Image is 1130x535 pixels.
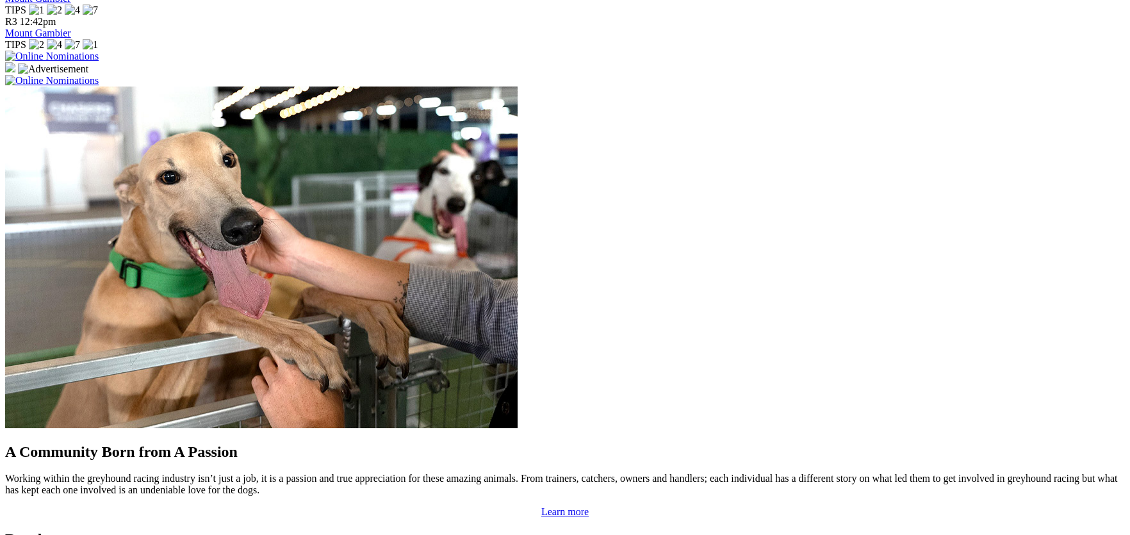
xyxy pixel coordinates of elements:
span: 12:42pm [20,16,56,27]
a: Learn more [541,506,589,517]
a: Mount Gambier [5,28,71,38]
img: 1 [29,4,44,16]
span: TIPS [5,4,26,15]
span: R3 [5,16,17,27]
img: Online Nominations [5,51,99,62]
h2: A Community Born from A Passion [5,443,1125,461]
img: 4 [65,4,80,16]
img: 15187_Greyhounds_GreysPlayCentral_Resize_SA_WebsiteBanner_300x115_2025.jpg [5,62,15,72]
img: Westy_Cropped.jpg [5,86,518,428]
img: 1 [83,39,98,51]
p: Working within the greyhound racing industry isn’t just a job, it is a passion and true appreciat... [5,473,1125,496]
img: Advertisement [18,63,88,75]
img: 7 [83,4,98,16]
span: TIPS [5,39,26,50]
img: 4 [47,39,62,51]
img: Online Nominations [5,75,99,86]
img: 2 [29,39,44,51]
img: 2 [47,4,62,16]
img: 7 [65,39,80,51]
